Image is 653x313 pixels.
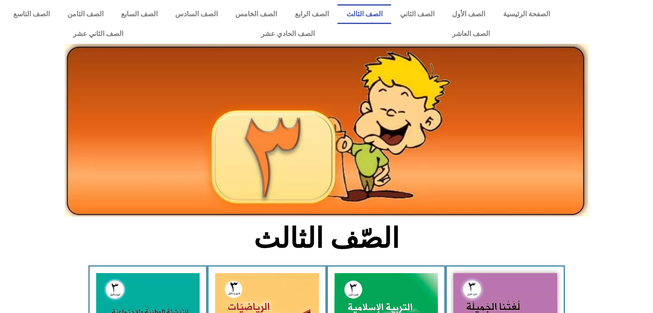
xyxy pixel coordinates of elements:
[227,4,286,24] a: الصف الخامس
[58,4,112,24] a: الصف الثامن
[383,24,559,44] a: الصف العاشر
[185,222,468,255] h2: الصّف الثالث
[337,4,391,24] a: الصف الثالث
[4,24,192,44] a: الصف الثاني عشر
[494,4,559,24] a: الصفحة الرئيسية
[286,4,337,24] a: الصف الرابع
[443,4,494,24] a: الصف الأول
[167,4,227,24] a: الصف السادس
[4,4,58,24] a: الصف التاسع
[391,4,443,24] a: الصف الثاني
[112,4,166,24] a: الصف السابع
[192,24,383,44] a: الصف الحادي عشر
